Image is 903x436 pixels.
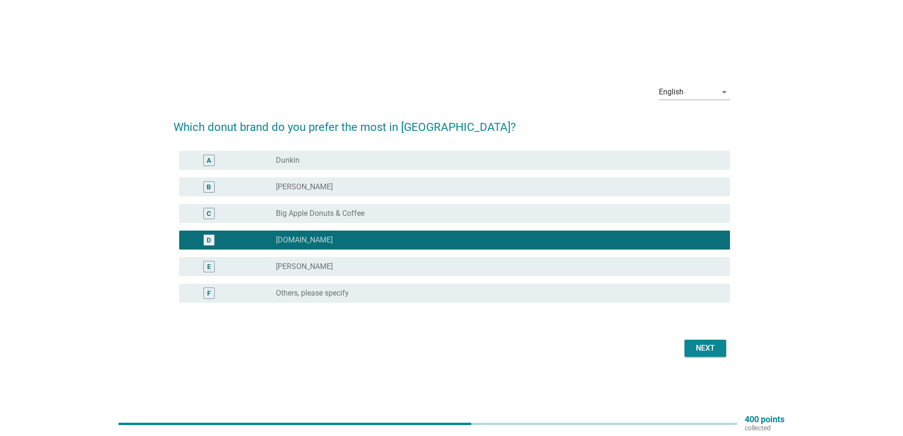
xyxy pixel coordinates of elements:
[207,261,211,271] div: E
[276,288,349,298] label: Others, please specify
[692,343,719,354] div: Next
[276,209,365,218] label: Big Apple Donuts & Coffee
[276,262,333,271] label: [PERSON_NAME]
[207,208,211,218] div: C
[207,235,211,245] div: D
[276,156,300,165] label: Dunkin
[207,182,211,192] div: B
[207,155,211,165] div: A
[719,86,730,98] i: arrow_drop_down
[745,415,784,424] p: 400 points
[745,424,784,432] p: collected
[207,288,211,298] div: F
[659,88,684,96] div: English
[684,340,726,357] button: Next
[276,182,333,192] label: [PERSON_NAME]
[276,235,333,245] label: [DOMAIN_NAME]
[173,109,730,136] h2: Which donut brand do you prefer the most in [GEOGRAPHIC_DATA]?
